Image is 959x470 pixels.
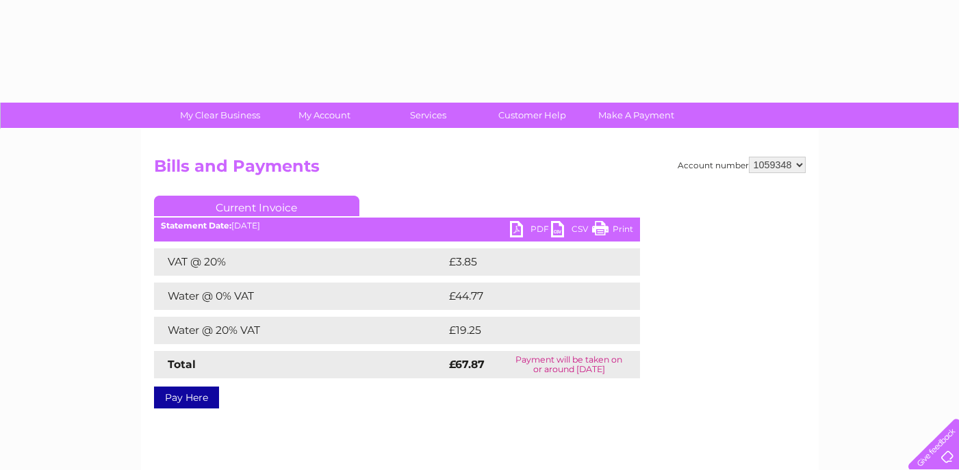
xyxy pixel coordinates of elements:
[446,248,608,276] td: £3.85
[498,351,640,378] td: Payment will be taken on or around [DATE]
[268,103,381,128] a: My Account
[476,103,589,128] a: Customer Help
[154,221,640,231] div: [DATE]
[154,317,446,344] td: Water @ 20% VAT
[510,221,551,241] a: PDF
[154,283,446,310] td: Water @ 0% VAT
[551,221,592,241] a: CSV
[678,157,806,173] div: Account number
[154,196,359,216] a: Current Invoice
[154,248,446,276] td: VAT @ 20%
[446,283,612,310] td: £44.77
[449,358,485,371] strong: £67.87
[592,221,633,241] a: Print
[154,387,219,408] a: Pay Here
[446,317,611,344] td: £19.25
[168,358,196,371] strong: Total
[372,103,485,128] a: Services
[154,157,806,183] h2: Bills and Payments
[161,220,231,231] b: Statement Date:
[580,103,693,128] a: Make A Payment
[164,103,277,128] a: My Clear Business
